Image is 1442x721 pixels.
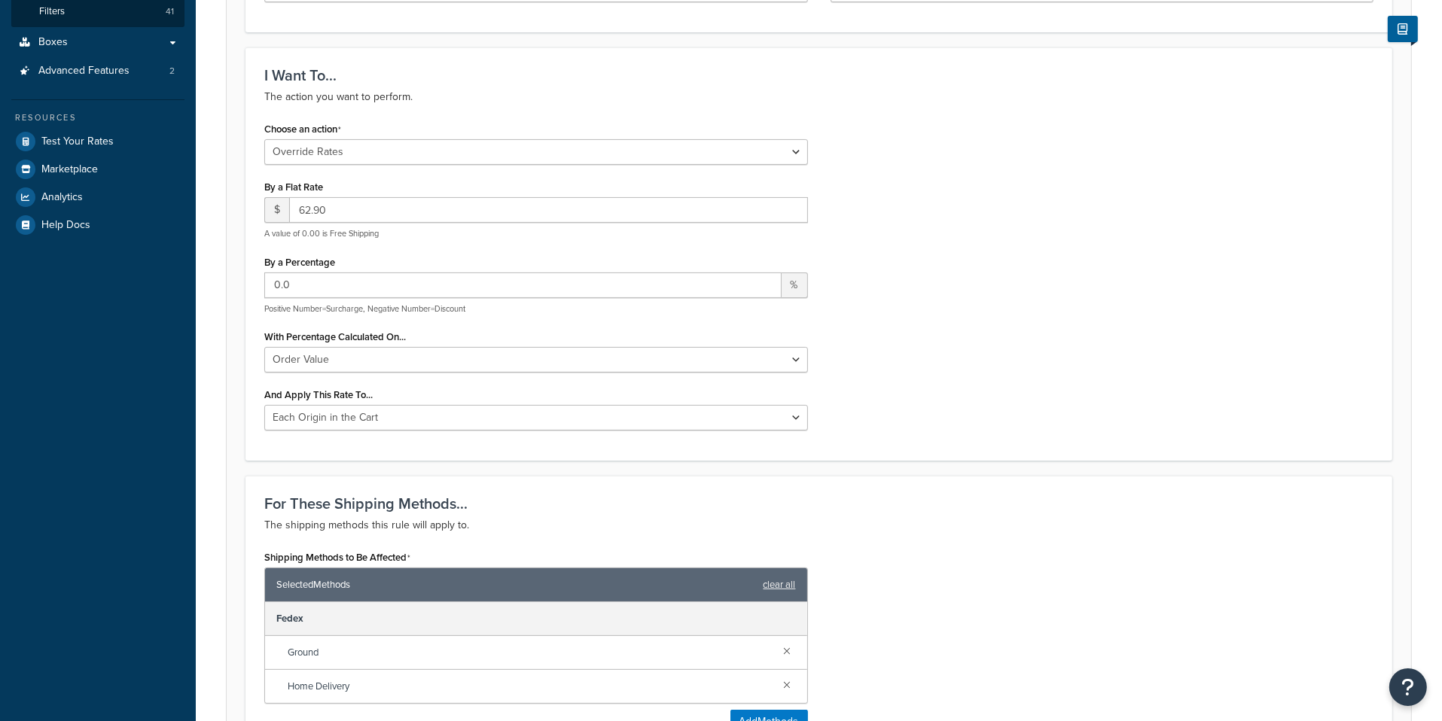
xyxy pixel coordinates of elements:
span: Filters [39,5,65,18]
label: And Apply This Rate To... [264,389,373,400]
span: Home Delivery [288,676,772,697]
div: Fedex [265,602,807,636]
a: Marketplace [11,156,184,183]
button: Open Resource Center [1389,668,1427,706]
span: Ground [288,642,772,663]
label: Choose an action [264,123,341,135]
span: Help Docs [41,219,90,232]
button: Show Help Docs [1388,16,1418,42]
a: clear all [764,574,796,595]
li: Advanced Features [11,57,184,85]
h3: For These Shipping Methods... [264,495,1373,512]
a: Boxes [11,29,184,56]
h3: I Want To... [264,67,1373,84]
span: Test Your Rates [41,135,114,148]
span: Advanced Features [38,65,130,78]
label: Shipping Methods to Be Affected [264,552,410,564]
span: Marketplace [41,163,98,176]
a: Test Your Rates [11,128,184,155]
p: The shipping methods this rule will apply to. [264,516,1373,534]
p: The action you want to perform. [264,88,1373,106]
label: By a Percentage [264,257,335,268]
span: Boxes [38,36,68,49]
span: 41 [166,5,174,18]
span: Selected Methods [276,574,756,595]
label: By a Flat Rate [264,181,323,193]
span: 2 [169,65,175,78]
div: Resources [11,111,184,124]
p: Positive Number=Surcharge, Negative Number=Discount [264,303,808,315]
p: A value of 0.00 is Free Shipping [264,228,808,239]
a: Help Docs [11,211,184,239]
a: Analytics [11,184,184,211]
a: Advanced Features2 [11,57,184,85]
span: % [782,272,808,298]
label: With Percentage Calculated On... [264,331,406,342]
span: $ [264,197,289,223]
span: Analytics [41,191,83,204]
